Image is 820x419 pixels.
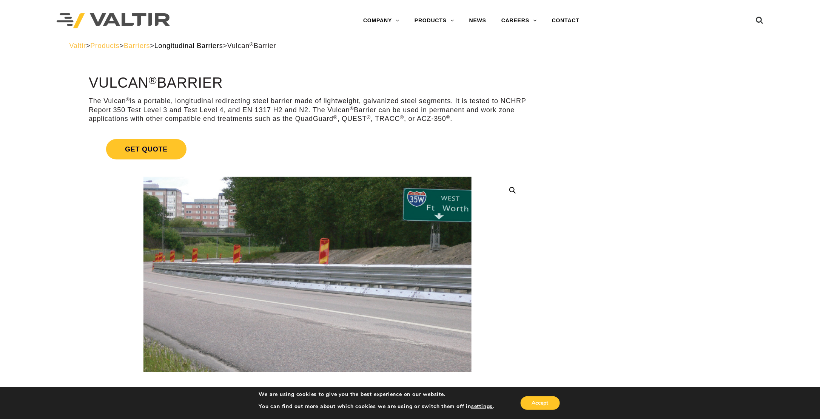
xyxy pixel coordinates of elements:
[90,42,119,49] a: Products
[227,42,276,49] span: Vulcan Barrier
[471,403,493,410] button: settings
[367,114,371,120] sup: ®
[259,391,494,398] p: We are using cookies to give you the best experience on our website.
[69,42,86,49] a: Valtir
[126,97,130,102] sup: ®
[250,42,254,47] sup: ®
[57,13,170,29] img: Valtir
[333,114,338,120] sup: ®
[356,13,407,28] a: COMPANY
[350,106,354,111] sup: ®
[521,396,560,410] button: Accept
[544,13,587,28] a: CONTACT
[89,75,526,91] h1: Vulcan Barrier
[106,139,187,159] span: Get Quote
[407,13,462,28] a: PRODUCTS
[124,42,150,49] a: Barriers
[494,13,544,28] a: CAREERS
[259,403,494,410] p: You can find out more about which cookies we are using or switch them off in .
[446,114,450,120] sup: ®
[462,13,494,28] a: NEWS
[154,42,223,49] a: Longitudinal Barriers
[149,74,157,86] sup: ®
[89,97,526,123] p: The Vulcan is a portable, longitudinal redirecting steel barrier made of lightweight, galvanized ...
[69,42,751,50] div: > > > >
[400,114,404,120] sup: ®
[89,130,526,169] a: Get Quote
